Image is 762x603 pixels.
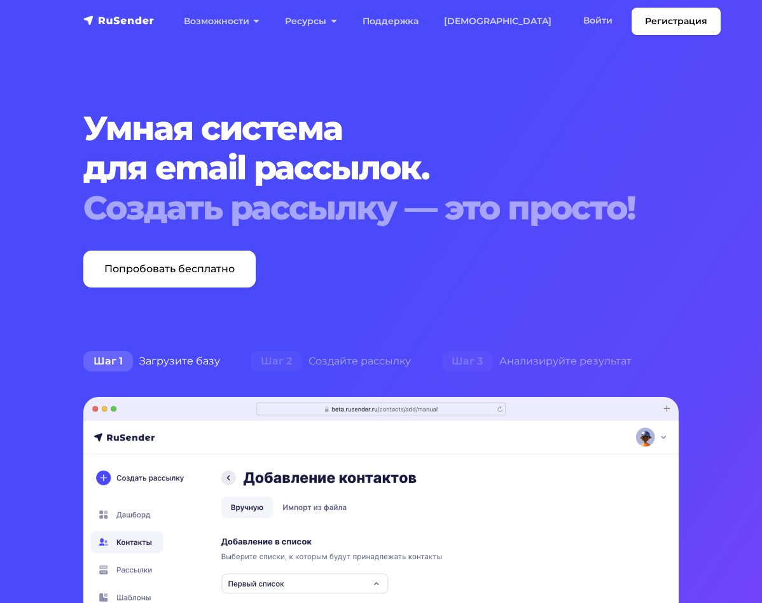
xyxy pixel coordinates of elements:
span: Шаг 3 [441,351,493,371]
div: Загрузите базу [68,349,235,374]
span: Шаг 2 [251,351,302,371]
div: Анализируйте результат [426,349,647,374]
a: Войти [571,8,625,34]
a: Регистрация [632,8,721,35]
h1: Умная система для email рассылок. [83,109,679,228]
img: RuSender [83,14,155,27]
div: Создать рассылку — это просто! [83,188,679,228]
a: [DEMOGRAPHIC_DATA] [431,8,564,34]
div: Создайте рассылку [235,349,426,374]
a: Возможности [171,8,272,34]
a: Поддержка [350,8,431,34]
span: Шаг 1 [83,351,133,371]
a: Попробовать бесплатно [83,251,256,288]
a: Ресурсы [272,8,349,34]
